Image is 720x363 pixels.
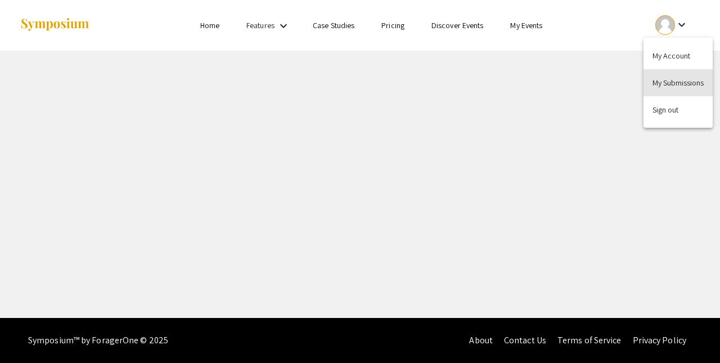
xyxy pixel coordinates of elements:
a: Home [200,20,219,30]
mat-icon: Expand Features list [277,19,290,33]
mat-icon: Expand account dropdown [675,18,688,32]
a: Pricing [381,20,404,30]
iframe: Chat [8,312,48,355]
a: My Events [510,20,542,30]
button: Expand account dropdown [643,12,700,38]
a: Terms of Service [557,334,622,346]
a: Discover Events [431,20,484,30]
img: Symposium by ForagerOne [20,17,90,33]
a: Features [246,20,274,30]
a: About [469,334,493,346]
div: Symposium™ by ForagerOne © 2025 [28,318,168,363]
a: Case Studies [313,20,354,30]
a: Contact Us [504,334,546,346]
a: Privacy Policy [633,334,686,346]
